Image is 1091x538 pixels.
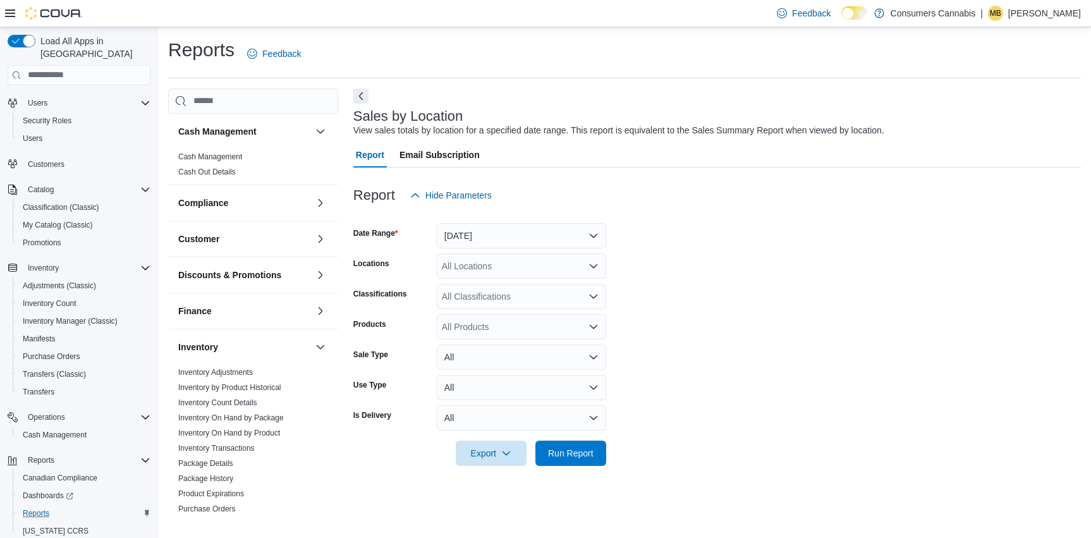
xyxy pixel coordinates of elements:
a: Inventory On Hand by Package [178,413,284,422]
button: Transfers (Classic) [13,365,155,383]
button: Users [13,130,155,147]
a: Cash Management [18,427,92,443]
span: Inventory by Product Historical [178,382,281,393]
span: Reports [23,453,150,468]
span: Promotions [18,235,150,250]
button: Adjustments (Classic) [13,277,155,295]
button: All [437,375,606,400]
span: Security Roles [23,116,71,126]
p: [PERSON_NAME] [1008,6,1081,21]
a: Users [18,131,47,146]
a: Inventory by Product Historical [178,383,281,392]
a: Dashboards [13,487,155,504]
span: Dashboards [18,488,150,503]
button: Next [353,89,369,104]
button: Classification (Classic) [13,199,155,216]
button: Cash Management [13,426,155,444]
h1: Reports [168,37,235,63]
h3: Discounts & Promotions [178,269,281,281]
div: Cash Management [168,149,338,185]
button: Inventory [178,341,310,353]
button: Inventory [3,259,155,277]
span: Load All Apps in [GEOGRAPHIC_DATA] [35,35,150,60]
span: Cash Management [178,152,242,162]
button: Inventory [23,260,64,276]
a: Package Details [178,459,233,468]
span: Cash Management [18,427,150,443]
button: Discounts & Promotions [313,267,328,283]
span: My Catalog (Classic) [18,217,150,233]
span: Classification (Classic) [23,202,99,212]
button: Purchase Orders [13,348,155,365]
a: Cash Management [178,152,242,161]
a: Transfers (Classic) [18,367,91,382]
a: Inventory Count [18,296,82,311]
span: Export [463,441,519,466]
span: Purchase Orders [178,504,236,514]
button: Customers [3,155,155,173]
input: Dark Mode [841,6,868,20]
span: Inventory [28,263,59,273]
button: Reports [3,451,155,469]
span: Feedback [792,7,831,20]
img: Cova [25,7,82,20]
button: Operations [3,408,155,426]
button: Open list of options [588,322,599,332]
span: Report [356,142,384,168]
a: Inventory Count Details [178,398,257,407]
span: Cash Out Details [178,167,236,177]
a: Cash Out Details [178,168,236,176]
button: Run Report [535,441,606,466]
span: Reports [18,506,150,521]
h3: Inventory [178,341,218,353]
button: All [437,405,606,431]
button: Inventory [313,339,328,355]
span: Purchase Orders [23,352,80,362]
a: Canadian Compliance [18,470,102,486]
h3: Finance [178,305,212,317]
p: | [980,6,983,21]
a: Security Roles [18,113,76,128]
button: Hide Parameters [405,183,497,208]
span: Manifests [18,331,150,346]
button: Security Roles [13,112,155,130]
span: Inventory Count [23,298,76,309]
label: Date Range [353,228,398,238]
span: Inventory Manager (Classic) [18,314,150,329]
span: Transfers (Classic) [18,367,150,382]
a: Transfers [18,384,59,400]
button: Transfers [13,383,155,401]
button: Discounts & Promotions [178,269,310,281]
h3: Cash Management [178,125,257,138]
span: Cash Management [23,430,87,440]
span: Transfers [23,387,54,397]
button: [DATE] [437,223,606,248]
button: Open list of options [588,291,599,302]
label: Use Type [353,380,386,390]
a: Dashboards [18,488,78,503]
span: Feedback [262,47,301,60]
a: Promotions [18,235,66,250]
span: Promotions [23,238,61,248]
span: Transfers (Classic) [23,369,86,379]
button: Customer [178,233,310,245]
a: Feedback [772,1,836,26]
a: Product Expirations [178,489,244,498]
span: Inventory Transactions [178,443,255,453]
span: Security Roles [18,113,150,128]
span: Product Expirations [178,489,244,499]
a: Inventory Adjustments [178,368,253,377]
label: Sale Type [353,350,388,360]
h3: Sales by Location [353,109,463,124]
span: Manifests [23,334,55,344]
span: Canadian Compliance [18,470,150,486]
button: Open list of options [588,261,599,271]
button: Reports [23,453,59,468]
button: Finance [178,305,310,317]
p: Consumers Cannabis [891,6,976,21]
a: Inventory Manager (Classic) [18,314,123,329]
button: Finance [313,303,328,319]
a: Feedback [242,41,306,66]
span: Run Report [548,447,594,460]
a: Purchase Orders [178,504,236,513]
